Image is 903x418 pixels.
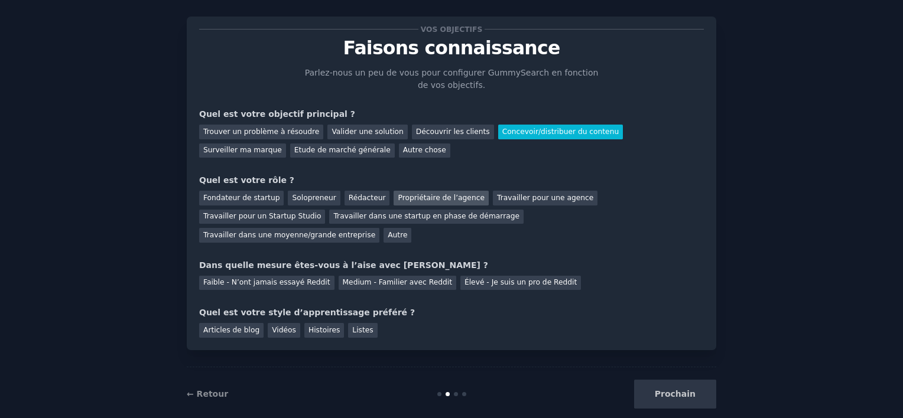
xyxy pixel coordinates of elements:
div: Dans quelle mesure êtes-vous à l’aise avec [PERSON_NAME] ? [199,259,704,272]
div: Quel est votre style d’apprentissage préféré ? [199,306,704,319]
div: Travailler pour une agence [493,191,597,205]
div: Solopreneur [288,191,340,205]
div: Propriétaire de l’agence [394,191,488,205]
div: Travailler pour un Startup Studio [199,210,325,224]
div: Valider une solution [327,125,407,139]
div: Histoires [304,323,344,338]
div: Rédacteur [345,191,390,205]
div: Travailler dans une startup en phase de démarrage [329,210,524,224]
a: ← Retour [187,389,228,399]
div: Quel est votre objectif principal ? [199,108,704,120]
span: Vos objectifs [418,23,485,35]
div: Quel est votre rôle ? [199,174,704,187]
div: Élevé - Je suis un pro de Reddit [460,276,581,290]
div: Travailler dans une moyenne/grande entreprise [199,228,379,243]
div: Fondateur de startup [199,191,284,205]
p: Faisons connaissance [199,38,704,58]
div: Etude de marché générale [290,143,395,158]
div: Articles de blog [199,323,264,338]
div: Vidéos [268,323,300,338]
div: Concevoir/distribuer du contenu [498,125,623,139]
div: Listes [348,323,377,338]
p: Parlez-nous un peu de vous pour configurer GummySearch en fonction de vos objectifs. [303,67,600,92]
div: Autre chose [399,143,450,158]
div: Surveiller ma marque [199,143,286,158]
div: Medium - Familier avec Reddit [339,276,456,290]
div: Trouver un problème à résoudre [199,125,323,139]
div: Autre [384,228,411,243]
div: Faible - N’ont jamais essayé Reddit [199,276,334,290]
div: Découvrir les clients [412,125,494,139]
